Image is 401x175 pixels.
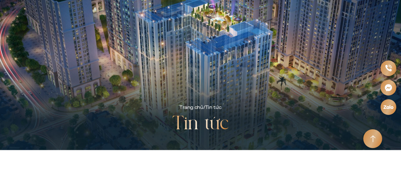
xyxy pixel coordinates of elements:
h2: Tin tức [172,111,229,136]
img: Arrow icon [370,135,376,142]
a: Trang chủ [179,104,203,111]
div: / [179,104,221,111]
img: Zalo icon [383,105,394,109]
span: Tin tức [205,104,222,111]
img: Phone icon [385,64,392,72]
img: Messenger icon [384,84,393,92]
